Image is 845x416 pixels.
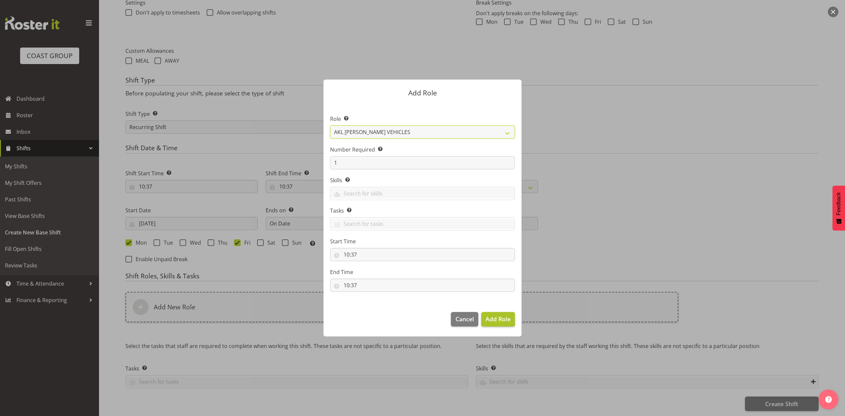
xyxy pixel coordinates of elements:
label: Tasks [330,207,515,215]
img: help-xxl-2.png [825,396,832,403]
label: End Time [330,268,515,276]
label: Number Required [330,146,515,154]
button: Cancel [451,312,478,327]
input: Search for tasks [330,219,515,229]
span: Add Role [486,315,511,323]
label: Skills [330,176,515,184]
span: Feedback [836,192,842,215]
input: Click to select... [330,279,515,292]
label: Role [330,115,515,123]
button: Feedback - Show survey [832,186,845,230]
p: Add Role [330,89,515,96]
input: Click to select... [330,248,515,261]
span: Cancel [456,315,474,323]
label: Start Time [330,237,515,245]
input: Search for skills [330,188,515,198]
button: Add Role [481,312,515,327]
